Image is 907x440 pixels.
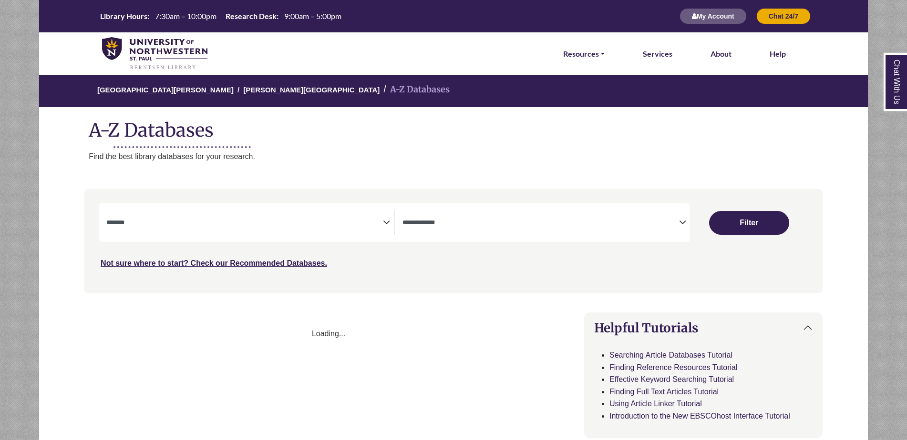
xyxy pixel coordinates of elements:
nav: breadcrumb [39,74,868,107]
a: Introduction to the New EBSCOhost Interface Tutorial [609,412,790,420]
button: Chat 24/7 [756,8,811,24]
th: Research Desk: [222,11,279,21]
a: Finding Full Text Articles Tutorial [609,388,719,396]
textarea: Filter [106,220,383,227]
nav: Search filters [84,189,823,293]
a: Using Article Linker Tutorial [609,400,702,408]
a: Searching Article Databases Tutorial [609,351,732,359]
a: Finding Reference Resources Tutorial [609,363,738,371]
a: Hours Today [96,11,345,22]
a: Effective Keyword Searching Tutorial [609,375,734,383]
button: Submit for Search Results [709,211,789,235]
a: Resources [563,48,605,60]
a: [PERSON_NAME][GEOGRAPHIC_DATA] [243,84,380,94]
a: Chat 24/7 [756,12,811,20]
span: 9:00am – 5:00pm [284,11,341,20]
button: My Account [680,8,747,24]
textarea: Filter [402,220,679,227]
a: [GEOGRAPHIC_DATA][PERSON_NAME] [97,84,234,94]
a: Not sure where to start? Check our Recommended Databases. [101,259,327,267]
span: 7:30am – 10:00pm [155,11,216,20]
h1: A-Z Databases [39,112,868,141]
p: Find the best library databases for your research. [89,150,868,163]
th: Library Hours: [96,11,150,21]
a: Help [770,48,786,60]
div: Loading... [84,328,573,340]
a: About [711,48,732,60]
table: Hours Today [96,11,345,20]
a: Services [643,48,672,60]
img: library_home [102,37,207,70]
button: Helpful Tutorials [585,313,822,343]
a: My Account [680,12,747,20]
li: A-Z Databases [380,83,450,97]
